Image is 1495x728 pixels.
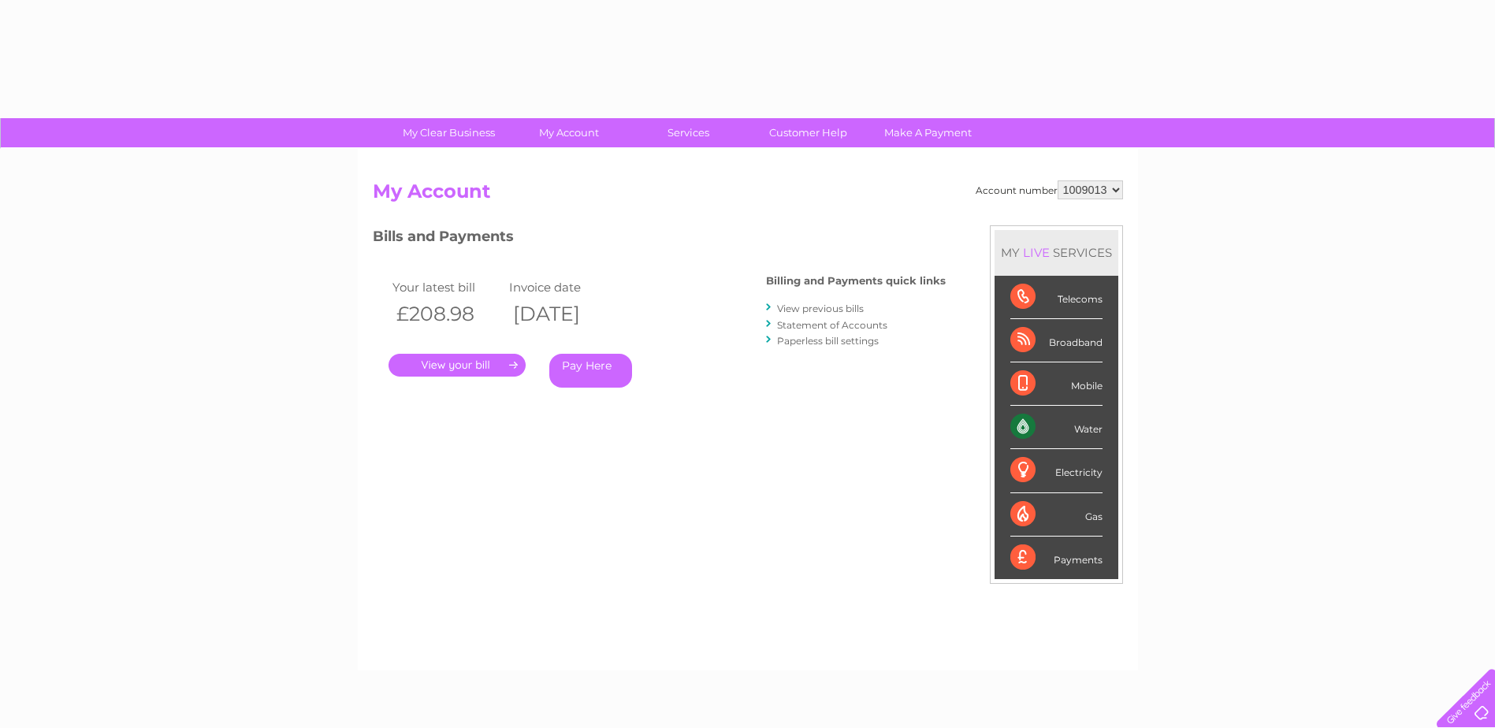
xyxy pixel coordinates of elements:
[373,180,1123,210] h2: My Account
[1010,537,1103,579] div: Payments
[389,298,506,330] th: £208.98
[1010,406,1103,449] div: Water
[976,180,1123,199] div: Account number
[504,118,634,147] a: My Account
[777,303,864,314] a: View previous bills
[777,335,879,347] a: Paperless bill settings
[1010,362,1103,406] div: Mobile
[1020,245,1053,260] div: LIVE
[505,277,623,298] td: Invoice date
[1010,276,1103,319] div: Telecoms
[389,354,526,377] a: .
[505,298,623,330] th: [DATE]
[777,319,887,331] a: Statement of Accounts
[549,354,632,388] a: Pay Here
[743,118,873,147] a: Customer Help
[1010,319,1103,362] div: Broadband
[995,230,1118,275] div: MY SERVICES
[384,118,514,147] a: My Clear Business
[766,275,946,287] h4: Billing and Payments quick links
[863,118,993,147] a: Make A Payment
[389,277,506,298] td: Your latest bill
[1010,493,1103,537] div: Gas
[1010,449,1103,492] div: Electricity
[623,118,753,147] a: Services
[373,225,946,253] h3: Bills and Payments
